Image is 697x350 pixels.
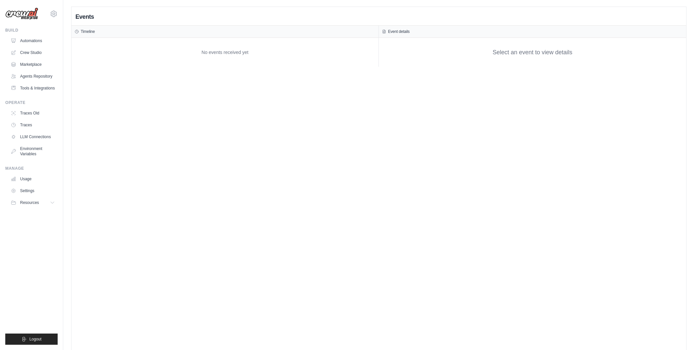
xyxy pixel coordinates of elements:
[388,29,410,34] h3: Event details
[8,143,58,159] a: Environment Variables
[5,334,58,345] button: Logout
[5,28,58,33] div: Build
[8,83,58,93] a: Tools & Integrations
[29,337,42,342] span: Logout
[8,174,58,184] a: Usage
[8,132,58,142] a: LLM Connections
[8,108,58,118] a: Traces Old
[75,12,94,21] h2: Events
[492,48,572,57] div: Select an event to view details
[75,41,375,63] div: No events received yet
[8,186,58,196] a: Settings
[8,36,58,46] a: Automations
[5,166,58,171] div: Manage
[20,200,39,205] span: Resources
[8,59,58,70] a: Marketplace
[5,8,38,20] img: Logo
[81,29,95,34] h3: Timeline
[8,197,58,208] button: Resources
[8,47,58,58] a: Crew Studio
[5,100,58,105] div: Operate
[8,120,58,130] a: Traces
[8,71,58,82] a: Agents Repository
